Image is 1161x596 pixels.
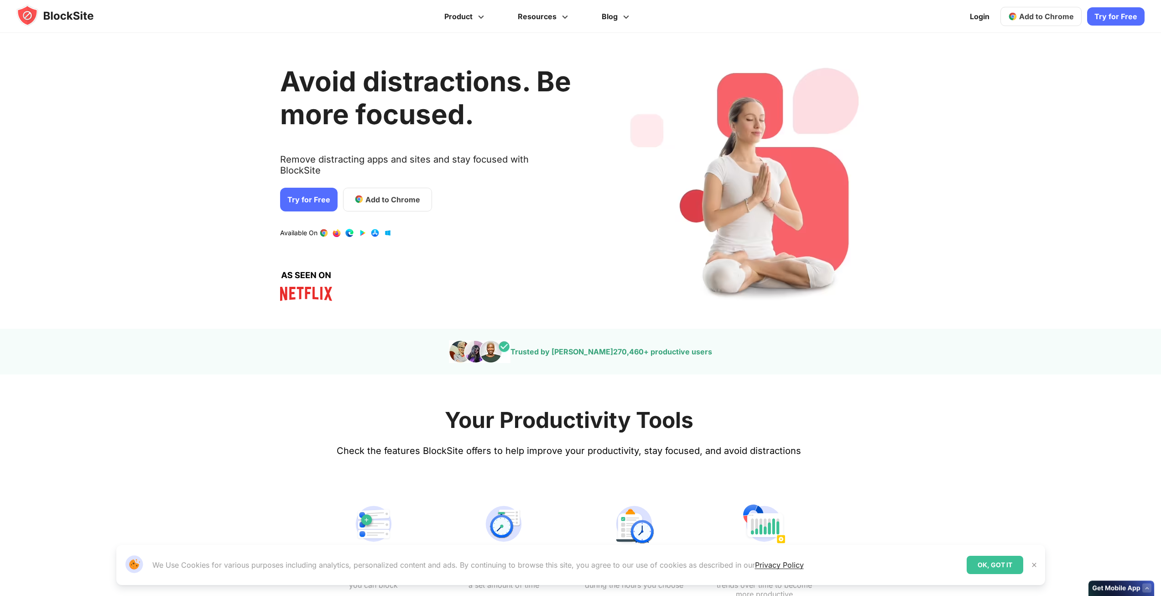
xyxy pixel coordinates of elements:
img: pepole images [449,340,510,363]
span: Add to Chrome [365,194,420,205]
a: Privacy Policy [755,560,804,570]
p: We Use Cookies for various purposes including analytics, personalized content and ads. By continu... [152,559,804,570]
img: blocksite-icon.5d769676.svg [16,5,111,26]
span: Add to Chrome [1019,12,1074,21]
div: OK, GOT IT [967,556,1023,574]
a: Add to Chrome [343,187,432,211]
img: Close [1031,561,1038,569]
text: Check the features BlockSite offers to help improve your productivity, stay focused, and avoid di... [337,445,801,456]
h2: Your Productivity Tools [445,406,693,433]
span: 270,460 [613,347,644,356]
a: Add to Chrome [1000,7,1082,26]
h1: Avoid distractions. Be more focused. [280,65,571,131]
img: chrome-icon.svg [1008,12,1017,21]
button: Close [1028,559,1040,571]
text: Available On [280,228,318,237]
a: Try for Free [280,187,338,211]
a: Login [964,5,995,27]
text: Trusted by [PERSON_NAME] + productive users [510,347,712,356]
a: Try for Free [1087,7,1145,26]
text: Remove distracting apps and sites and stay focused with BlockSite [280,153,571,183]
